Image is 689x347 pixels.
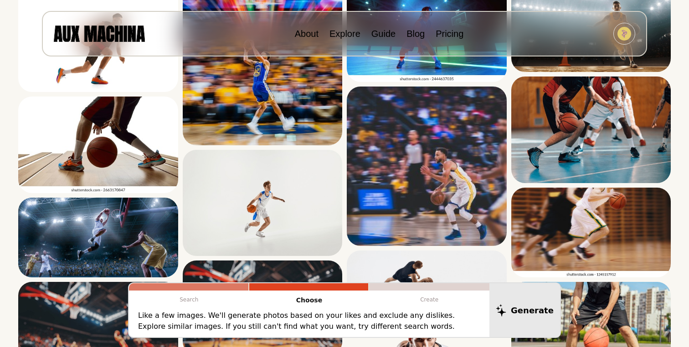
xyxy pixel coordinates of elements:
img: Search result [511,77,671,183]
img: Search result [347,250,507,308]
img: Search result [183,150,343,256]
img: Search result [511,188,671,278]
img: Search result [347,87,507,246]
a: Guide [371,29,396,39]
a: Pricing [436,29,463,39]
p: Choose [249,291,370,310]
a: Blog [406,29,425,39]
img: Search result [18,198,178,277]
img: Search result [18,97,178,193]
img: Avatar [617,27,631,41]
a: About [295,29,319,39]
p: Search [129,291,249,309]
p: Create [369,291,489,309]
p: Like a few images. We'll generate photos based on your likes and exclude any dislikes. Explore si... [138,310,480,332]
button: Generate [489,283,560,337]
a: Explore [329,29,360,39]
img: AUX MACHINA [54,26,145,41]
